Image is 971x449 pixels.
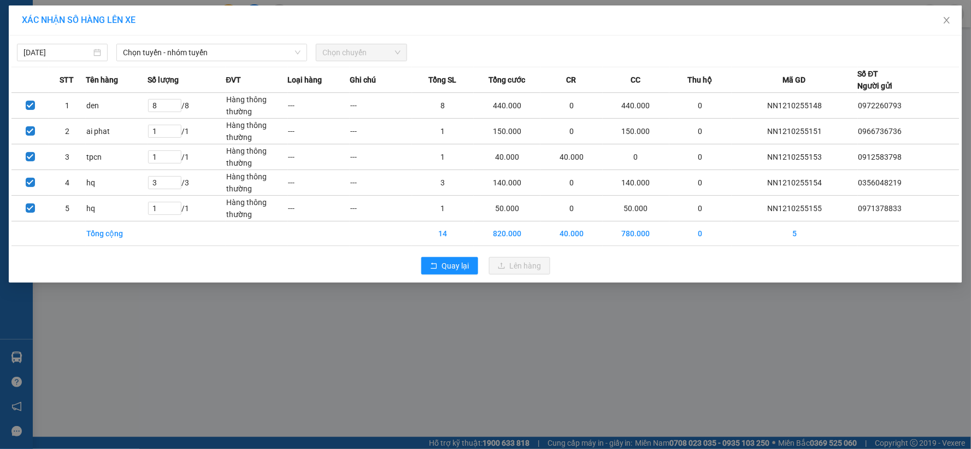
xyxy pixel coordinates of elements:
[669,170,731,196] td: 0
[226,144,287,170] td: Hàng thông thường
[288,144,350,170] td: ---
[148,119,226,144] td: / 1
[858,68,893,92] div: Số ĐT Người gửi
[669,221,731,246] td: 0
[567,74,576,86] span: CR
[540,170,602,196] td: 0
[540,119,602,144] td: 0
[350,74,376,86] span: Ghi chú
[295,49,301,56] span: down
[474,170,540,196] td: 140.000
[412,170,474,196] td: 3
[20,46,101,84] span: [GEOGRAPHIC_DATA], [GEOGRAPHIC_DATA] ↔ [GEOGRAPHIC_DATA]
[603,144,669,170] td: 0
[226,93,287,119] td: Hàng thông thường
[474,93,540,119] td: 440.000
[350,170,411,196] td: ---
[148,74,179,86] span: Số lượng
[350,119,411,144] td: ---
[49,93,86,119] td: 1
[86,74,118,86] span: Tên hàng
[474,196,540,221] td: 50.000
[540,196,602,221] td: 0
[428,74,456,86] span: Tổng SL
[22,15,136,25] span: XÁC NHẬN SỐ HÀNG LÊN XE
[489,74,525,86] span: Tổng cước
[669,119,731,144] td: 0
[732,170,858,196] td: NN1210255154
[603,93,669,119] td: 440.000
[49,144,86,170] td: 3
[669,93,731,119] td: 0
[226,74,241,86] span: ĐVT
[603,119,669,144] td: 150.000
[932,5,962,36] button: Close
[350,93,411,119] td: ---
[226,196,287,221] td: Hàng thông thường
[49,119,86,144] td: 2
[732,119,858,144] td: NN1210255151
[226,119,287,144] td: Hàng thông thường
[412,196,474,221] td: 1
[288,93,350,119] td: ---
[86,221,148,246] td: Tổng cộng
[474,119,540,144] td: 150.000
[603,196,669,221] td: 50.000
[86,196,148,221] td: hq
[49,170,86,196] td: 4
[226,170,287,196] td: Hàng thông thường
[412,93,474,119] td: 8
[350,196,411,221] td: ---
[858,101,902,110] span: 0972260793
[23,46,91,59] input: 12/10/2025
[603,170,669,196] td: 140.000
[540,144,602,170] td: 40.000
[688,74,713,86] span: Thu hộ
[540,221,602,246] td: 40.000
[288,119,350,144] td: ---
[669,144,731,170] td: 0
[474,221,540,246] td: 820.000
[412,221,474,246] td: 14
[421,257,478,275] button: rollbackQuay lại
[732,93,858,119] td: NN1210255148
[21,9,99,44] strong: CHUYỂN PHÁT NHANH AN PHÚ QUÝ
[322,44,400,61] span: Chọn chuyến
[86,119,148,144] td: ai phat
[5,59,17,113] img: logo
[858,153,902,161] span: 0912583798
[288,170,350,196] td: ---
[732,144,858,170] td: NN1210255153
[858,127,902,136] span: 0966736736
[489,257,550,275] button: uploadLên hàng
[442,260,469,272] span: Quay lại
[123,44,301,61] span: Chọn tuyến - nhóm tuyến
[474,144,540,170] td: 40.000
[669,196,731,221] td: 0
[288,74,322,86] span: Loại hàng
[858,204,902,213] span: 0971378833
[350,144,411,170] td: ---
[631,74,640,86] span: CC
[412,119,474,144] td: 1
[943,16,951,25] span: close
[288,196,350,221] td: ---
[148,144,226,170] td: / 1
[49,196,86,221] td: 5
[86,93,148,119] td: den
[86,144,148,170] td: tpcn
[148,170,226,196] td: / 3
[412,144,474,170] td: 1
[732,221,858,246] td: 5
[430,262,438,271] span: rollback
[732,196,858,221] td: NN1210255155
[540,93,602,119] td: 0
[60,74,74,86] span: STT
[148,93,226,119] td: / 8
[148,196,226,221] td: / 1
[86,170,148,196] td: hq
[783,74,806,86] span: Mã GD
[858,178,902,187] span: 0356048219
[603,221,669,246] td: 780.000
